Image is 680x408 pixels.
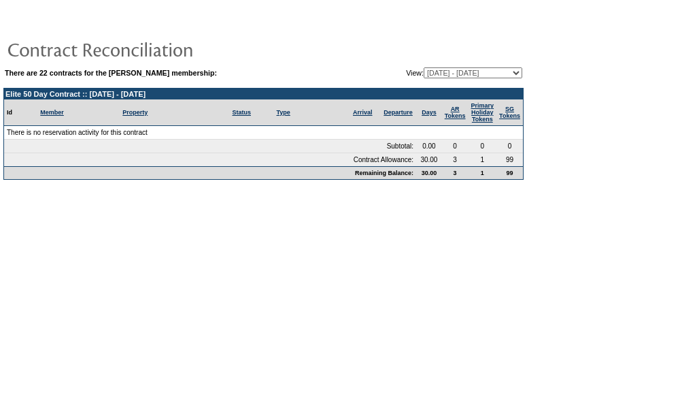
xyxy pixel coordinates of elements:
[7,35,279,63] img: pgTtlContractReconciliation.gif
[442,140,469,153] td: 0
[416,166,442,179] td: 30.00
[4,140,416,153] td: Subtotal:
[384,109,413,116] a: Departure
[442,153,469,166] td: 3
[469,140,497,153] td: 0
[422,109,437,116] a: Days
[442,166,469,179] td: 3
[499,106,520,119] a: SGTokens
[122,109,148,116] a: Property
[496,140,523,153] td: 0
[5,69,217,77] b: There are 22 contracts for the [PERSON_NAME] membership:
[469,153,497,166] td: 1
[4,126,523,140] td: There is no reservation activity for this contract
[339,67,522,78] td: View:
[40,109,64,116] a: Member
[469,166,497,179] td: 1
[416,153,442,166] td: 30.00
[471,102,494,123] a: Primary HolidayTokens
[445,106,466,119] a: ARTokens
[4,99,37,126] td: Id
[4,166,416,179] td: Remaining Balance:
[496,166,523,179] td: 99
[496,153,523,166] td: 99
[416,140,442,153] td: 0.00
[4,153,416,166] td: Contract Allowance:
[277,109,290,116] a: Type
[353,109,373,116] a: Arrival
[232,109,251,116] a: Status
[4,89,523,99] td: Elite 50 Day Contract :: [DATE] - [DATE]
